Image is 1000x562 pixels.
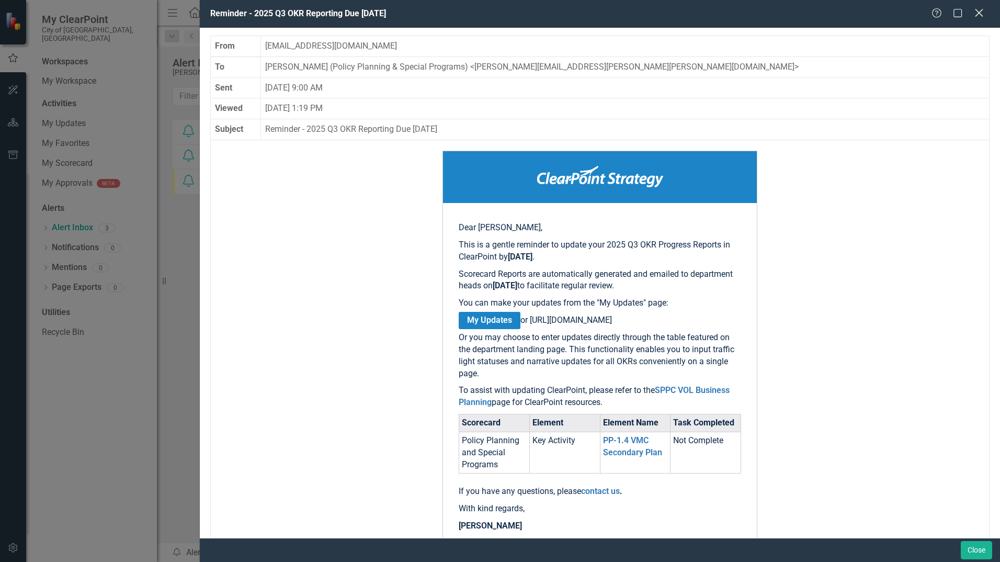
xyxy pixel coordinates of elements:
td: Reminder - 2025 Q3 OKR Reporting Due [DATE] [260,119,989,140]
p: Dear [PERSON_NAME], [459,222,741,234]
th: Element [529,414,600,432]
a: contact us [581,486,620,496]
th: To [211,57,260,77]
a: PP-1.4 VMC Secondary Plan [603,435,662,457]
td: [PERSON_NAME] (Policy Planning & Special Programs) [PERSON_NAME][EMAIL_ADDRESS][PERSON_NAME][PERS... [260,57,989,77]
th: Viewed [211,98,260,119]
td: [EMAIL_ADDRESS][DOMAIN_NAME] [260,36,989,57]
td: Policy Planning and Special Programs [459,432,530,474]
span: < [470,62,474,72]
span: Reminder - 2025 Q3 OKR Reporting Due [DATE] [210,8,386,18]
p: or [URL][DOMAIN_NAME] [459,314,741,327]
strong: . [581,486,622,496]
td: [DATE] 9:00 AM [260,77,989,98]
img: ClearPoint Strategy [537,166,663,187]
td: Not Complete [671,432,741,474]
p: Scorecard Reports are automatically generated and emailed to department heads on to facilitate re... [459,268,741,293]
th: Scorecard [459,414,530,432]
strong: [DATE] [508,252,532,262]
p: This is a gentle reminder to update your 2025 Q3 OKR Progress Reports in ClearPoint by . [459,239,741,263]
td: Key Activity [529,432,600,474]
th: Task Completed [671,414,741,432]
strong: [DATE] [493,280,517,290]
p: You can make your updates from the "My Updates" page: [459,297,741,309]
span: [PERSON_NAME] [459,521,522,531]
button: Close [961,541,992,559]
th: From [211,36,260,57]
p: To assist with updating ClearPoint, please refer to the page for ClearPoint resources. [459,385,741,409]
th: Sent [211,77,260,98]
th: Element Name [600,414,671,432]
th: Subject [211,119,260,140]
a: My Updates [459,312,520,329]
p: With kind regards, [459,503,741,515]
td: [DATE] 1:19 PM [260,98,989,119]
span: > [794,62,799,72]
p: Or you may choose to enter updates directly through the table featured on the department landing ... [459,332,741,379]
